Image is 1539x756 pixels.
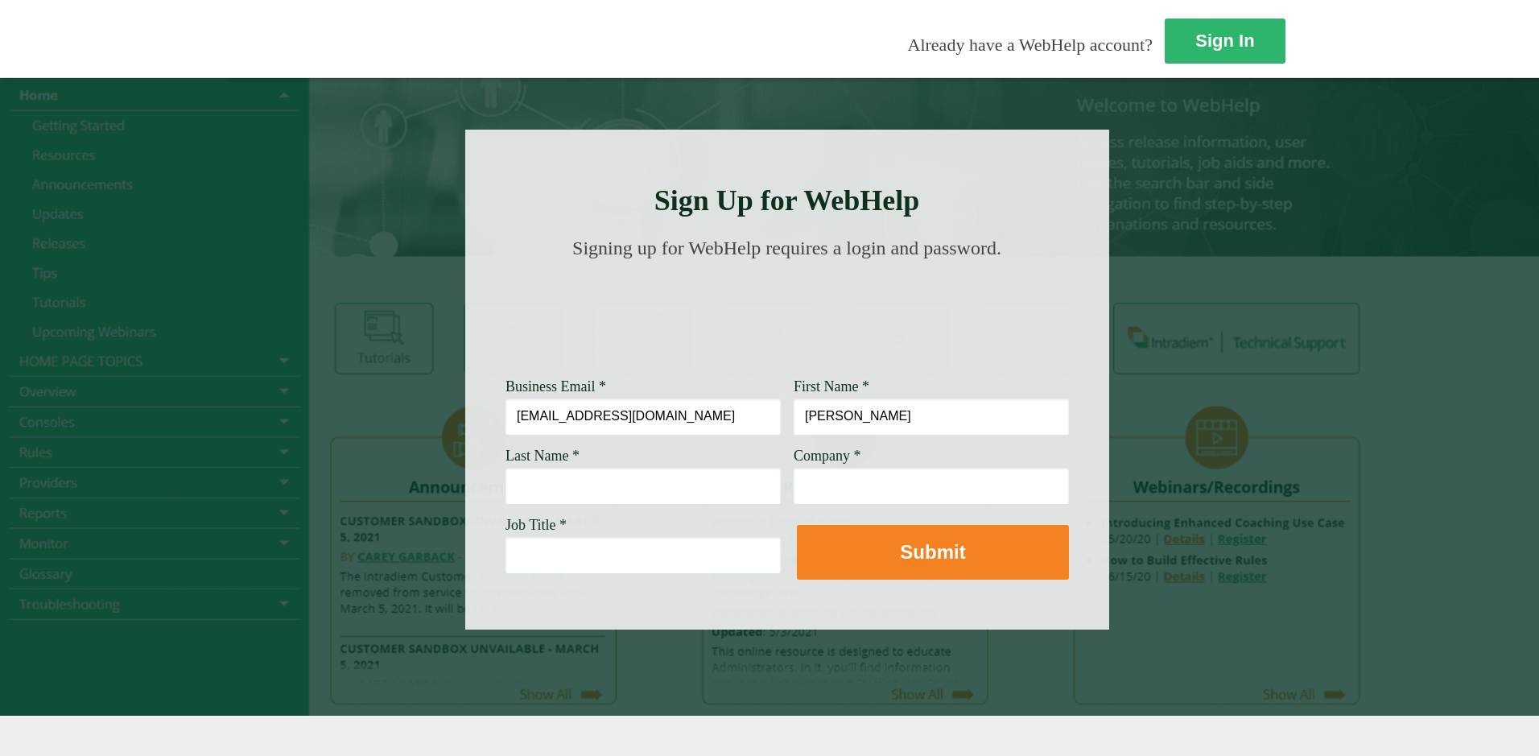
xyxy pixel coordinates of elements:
span: Last Name * [505,448,580,464]
strong: Submit [900,541,965,563]
button: Submit [797,525,1069,580]
span: Job Title * [505,517,567,533]
a: Sign In [1165,19,1285,64]
span: Already have a WebHelp account? [908,35,1153,55]
span: Signing up for WebHelp requires a login and password. [572,238,1001,258]
strong: Sign In [1195,31,1254,51]
img: Need Credentials? Sign up below. Have Credentials? Use the sign-in button. [515,275,1059,356]
strong: Sign Up for WebHelp [654,184,920,217]
span: Company * [794,448,861,464]
span: Business Email * [505,378,606,395]
span: First Name * [794,378,869,395]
